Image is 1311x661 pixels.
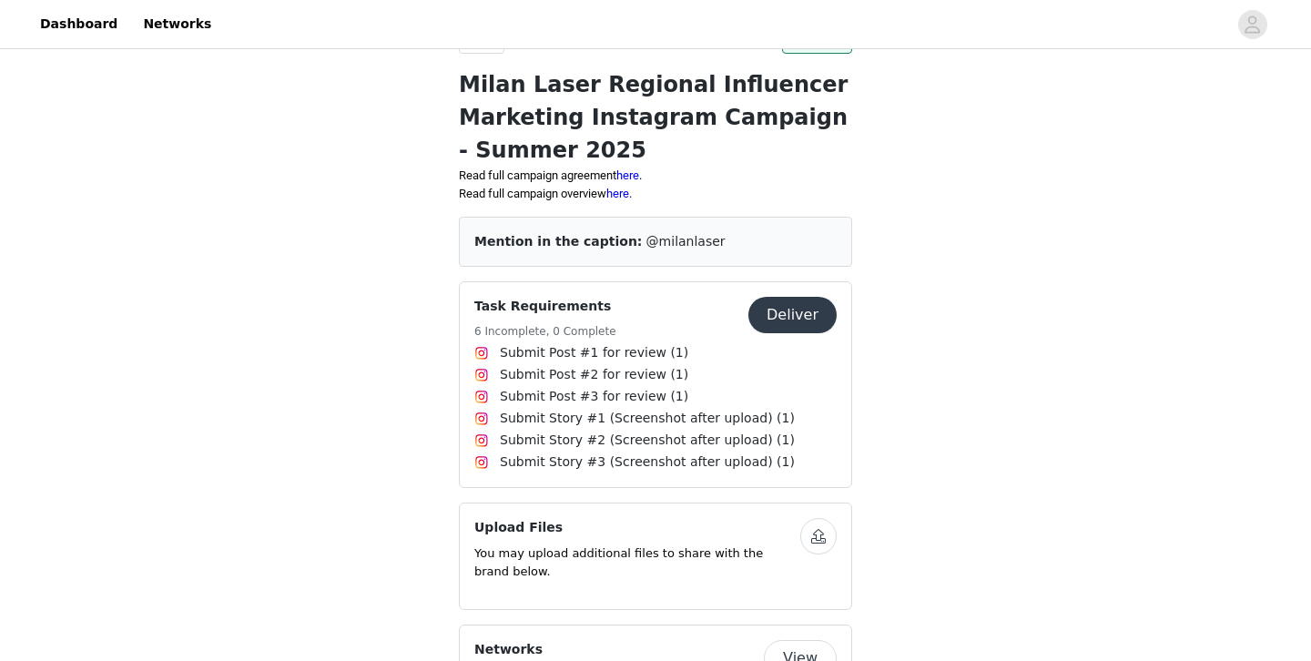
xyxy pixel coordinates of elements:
[500,343,688,362] span: Submit Post #1 for review (1)
[474,346,489,361] img: Instagram Icon
[500,431,795,450] span: Submit Story #2 (Screenshot after upload) (1)
[748,297,837,333] button: Deliver
[474,390,489,404] img: Instagram Icon
[646,234,726,249] span: @milanlaser
[459,68,852,167] h1: Milan Laser Regional Influencer Marketing Instagram Campaign - Summer 2025
[474,455,489,470] img: Instagram Icon
[500,453,795,472] span: Submit Story #3 (Screenshot after upload) (1)
[474,518,800,537] h4: Upload Files
[474,544,800,580] p: You may upload additional files to share with the brand below.
[474,368,489,382] img: Instagram Icon
[500,409,795,428] span: Submit Story #1 (Screenshot after upload) (1)
[132,4,222,45] a: Networks
[474,433,489,448] img: Instagram Icon
[1244,10,1261,39] div: avatar
[474,234,642,249] span: Mention in the caption:
[459,281,852,488] div: Task Requirements
[459,187,632,200] span: Read full campaign overview .
[459,168,642,182] span: Read full campaign agreement .
[500,387,688,406] span: Submit Post #3 for review (1)
[474,297,616,316] h4: Task Requirements
[616,168,639,182] a: here
[474,640,544,659] h4: Networks
[606,187,629,200] a: here
[29,4,128,45] a: Dashboard
[500,365,688,384] span: Submit Post #2 for review (1)
[474,323,616,340] h5: 6 Incomplete, 0 Complete
[474,412,489,426] img: Instagram Icon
